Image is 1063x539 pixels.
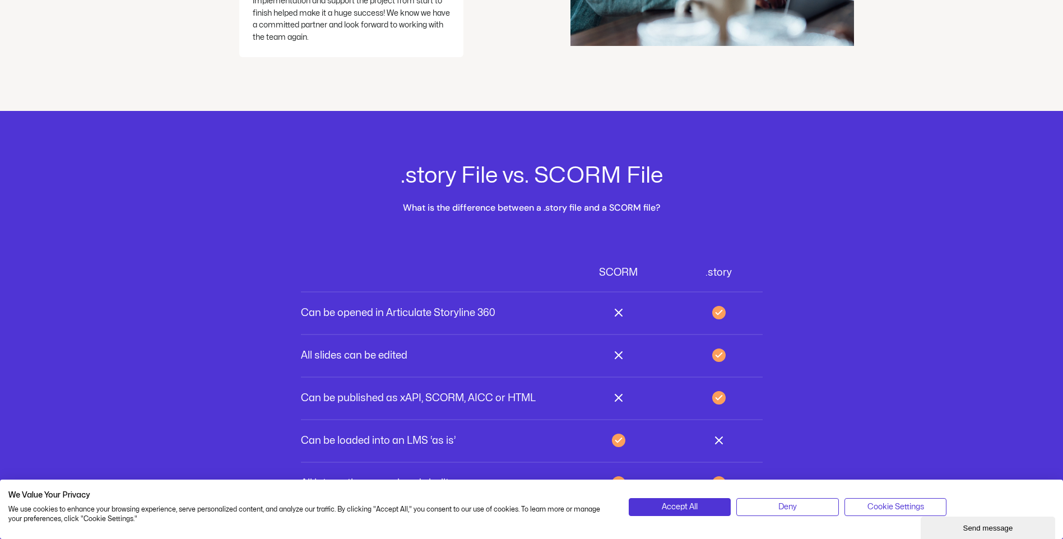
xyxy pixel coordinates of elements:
[778,501,797,513] span: Deny
[736,498,839,516] button: Deny all cookies
[301,308,562,318] p: Can be opened in Articulate Storyline 360
[575,268,662,278] p: SCORM
[662,501,698,513] span: Accept All
[629,498,731,516] button: Accept all cookies
[301,393,562,403] p: Can be published as xAPI, SCORM, AICC or HTML
[8,490,612,500] h2: We Value Your Privacy
[8,505,612,524] p: We use cookies to enhance your browsing experience, serve personalized content, and analyze our t...
[844,498,947,516] button: Adjust cookie preferences
[401,165,663,187] h2: .story File vs. SCORM File
[403,202,660,214] h2: What is the difference between a .story file and a SCORM file?
[675,268,762,278] p: .story
[867,501,924,513] span: Cookie Settings
[301,351,562,361] p: All slides can be edited
[301,436,562,446] p: Can be loaded into an LMS ‘as is’
[921,514,1057,539] iframe: chat widget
